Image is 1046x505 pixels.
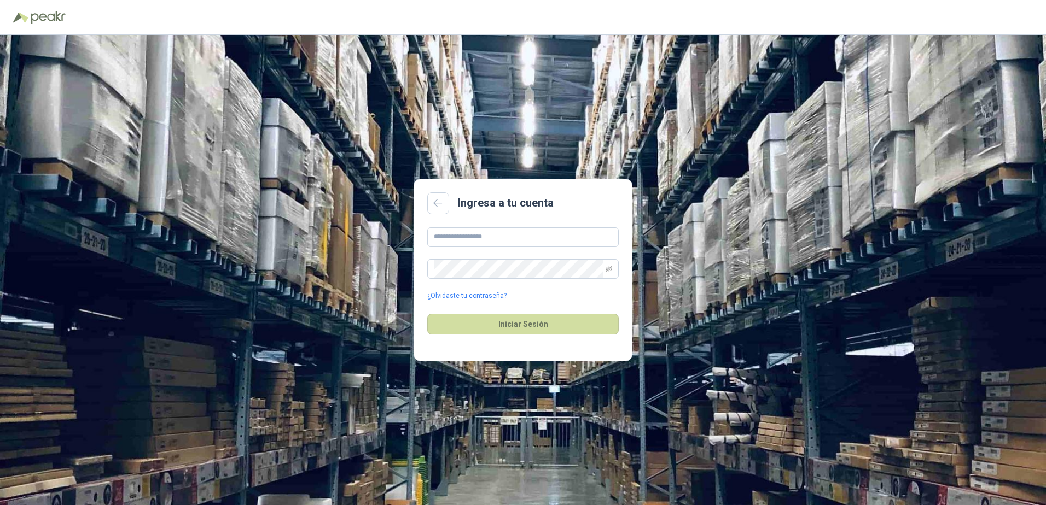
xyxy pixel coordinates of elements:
img: Logo [13,12,28,23]
a: ¿Olvidaste tu contraseña? [427,291,507,301]
h2: Ingresa a tu cuenta [458,195,554,212]
button: Iniciar Sesión [427,314,619,334]
img: Peakr [31,11,66,24]
span: eye-invisible [606,266,612,272]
